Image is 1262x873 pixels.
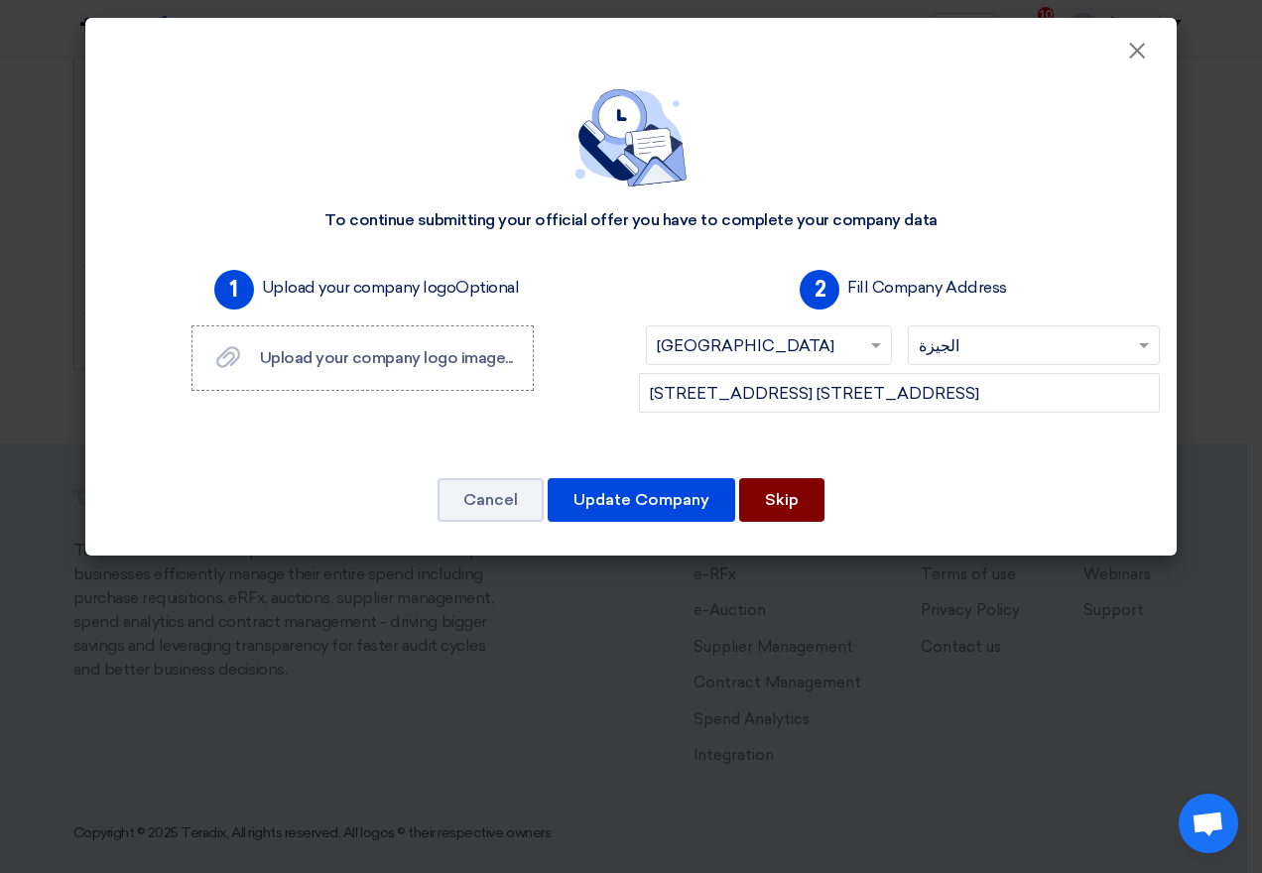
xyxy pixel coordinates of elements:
[847,276,1006,300] label: Fill Company Address
[575,89,687,187] img: empty_state_contact.svg
[260,348,513,367] span: Upload your company logo image...
[1111,32,1163,71] button: Close
[739,478,824,522] button: Skip
[455,278,519,297] span: Optional
[262,276,520,300] label: Upload your company logo
[1127,36,1147,75] span: ×
[324,210,937,231] div: To continue submitting your official offer you have to complete your company data
[214,270,254,310] span: 1
[438,478,544,522] button: Cancel
[639,373,1160,413] input: Add company main address
[548,478,735,522] button: Update Company
[800,270,839,310] span: 2
[1179,794,1238,853] a: Open chat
